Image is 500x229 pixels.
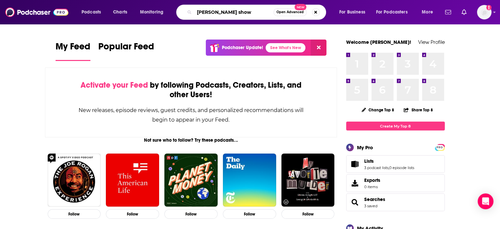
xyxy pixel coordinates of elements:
[135,7,172,17] button: open menu
[376,8,408,17] span: For Podcasters
[82,8,101,17] span: Podcasts
[346,193,445,211] span: Searches
[346,39,411,45] a: Welcome [PERSON_NAME]!
[346,174,445,192] a: Exports
[348,198,362,207] a: Searches
[372,7,417,17] button: open menu
[78,105,304,125] div: New releases, episode reviews, guest credits, and personalized recommendations will begin to appe...
[364,158,414,164] a: Lists
[182,5,332,20] div: Search podcasts, credits, & more...
[357,144,373,151] div: My Pro
[276,11,304,14] span: Open Advanced
[389,165,414,170] a: 0 episode lists
[478,193,493,209] div: Open Intercom Messenger
[477,5,491,19] span: Logged in as kristenfisher_dk
[477,5,491,19] img: User Profile
[364,165,389,170] a: 3 podcast lists
[417,7,441,17] button: open menu
[266,43,305,52] a: See What's New
[339,8,365,17] span: For Business
[164,154,218,207] img: Planet Money
[436,145,444,150] a: PRO
[335,7,373,17] button: open menu
[109,7,131,17] a: Charts
[113,8,127,17] span: Charts
[422,8,433,17] span: More
[45,137,337,143] div: Not sure who to follow? Try these podcasts...
[77,7,109,17] button: open menu
[5,6,68,18] img: Podchaser - Follow, Share and Rate Podcasts
[348,159,362,169] a: Lists
[364,204,377,208] a: 3 saved
[194,7,274,17] input: Search podcasts, credits, & more...
[364,177,380,183] span: Exports
[222,45,263,50] p: Podchaser Update!
[274,8,307,16] button: Open AdvancedNew
[48,209,101,219] button: Follow
[346,155,445,173] span: Lists
[281,209,335,219] button: Follow
[364,196,385,202] a: Searches
[78,80,304,100] div: by following Podcasts, Creators, Lists, and other Users!
[56,41,90,61] a: My Feed
[223,154,276,207] img: The Daily
[442,7,454,18] a: Show notifications dropdown
[81,80,148,90] span: Activate your Feed
[106,209,159,219] button: Follow
[403,103,433,116] button: Share Top 8
[56,41,90,56] span: My Feed
[98,41,154,56] span: Popular Feed
[106,154,159,207] img: This American Life
[98,41,154,61] a: Popular Feed
[281,154,335,207] img: My Favorite Murder with Karen Kilgariff and Georgia Hardstark
[418,39,445,45] a: View Profile
[223,209,276,219] button: Follow
[164,209,218,219] button: Follow
[364,158,374,164] span: Lists
[459,7,469,18] a: Show notifications dropdown
[477,5,491,19] button: Show profile menu
[348,179,362,188] span: Exports
[346,122,445,130] a: Create My Top 8
[140,8,163,17] span: Monitoring
[295,4,306,10] span: New
[48,154,101,207] img: The Joe Rogan Experience
[364,185,380,189] span: 0 items
[358,106,398,114] button: Change Top 8
[436,145,444,150] span: PRO
[486,5,491,10] svg: Add a profile image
